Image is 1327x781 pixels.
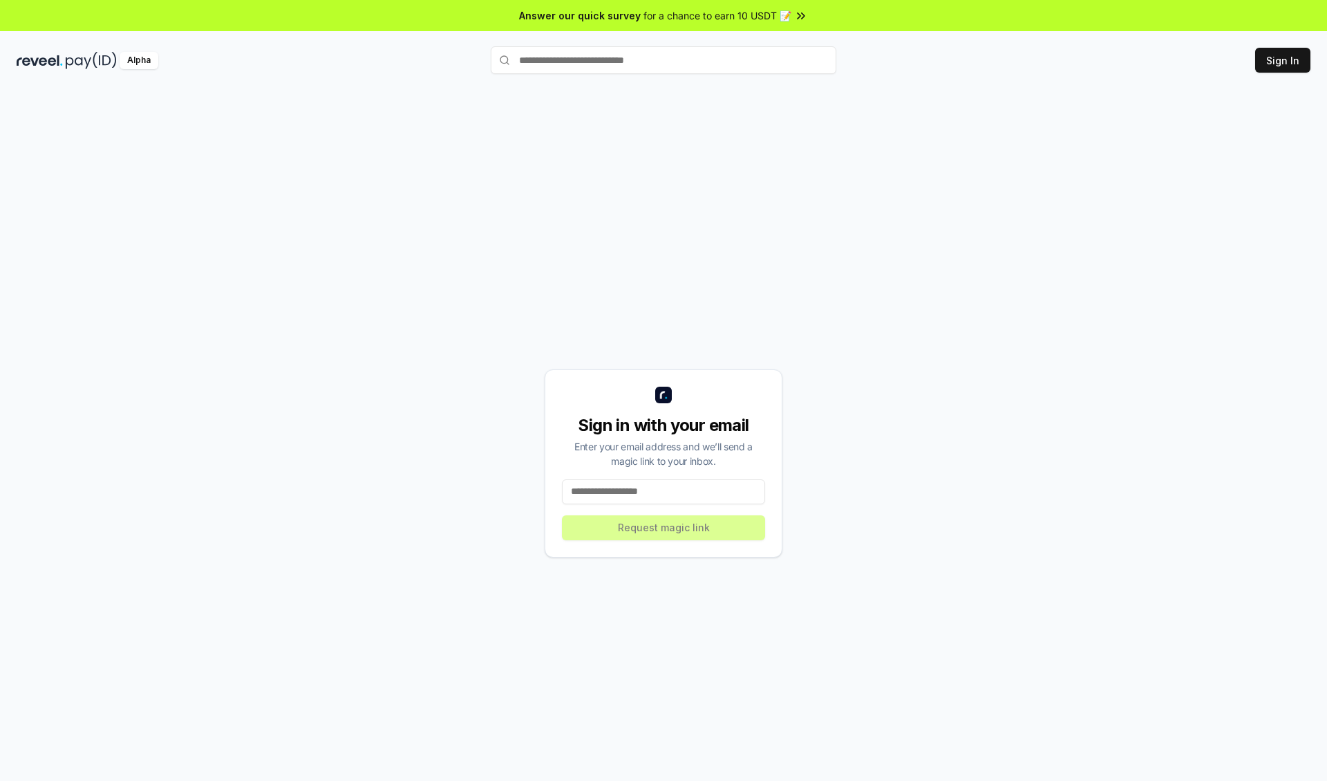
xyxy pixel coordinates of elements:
span: for a chance to earn 10 USDT 📝 [643,8,791,23]
div: Enter your email address and we’ll send a magic link to your inbox. [562,439,765,468]
div: Sign in with your email [562,414,765,437]
img: pay_id [66,52,117,69]
span: Answer our quick survey [519,8,641,23]
button: Sign In [1255,48,1310,73]
img: logo_small [655,387,672,403]
img: reveel_dark [17,52,63,69]
div: Alpha [120,52,158,69]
